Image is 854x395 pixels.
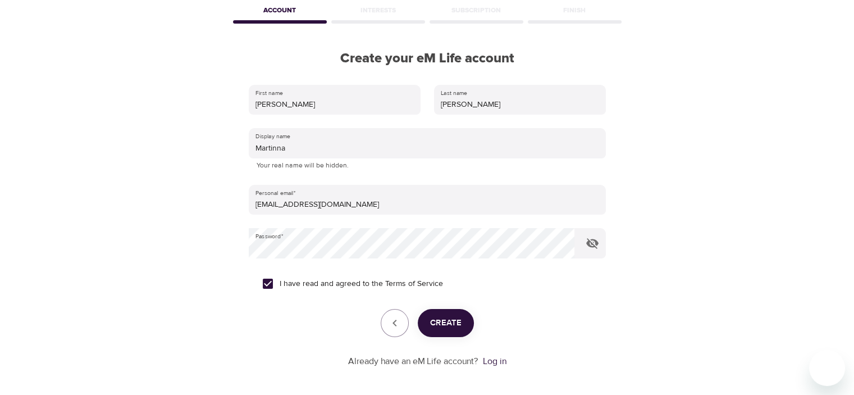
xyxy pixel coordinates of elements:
[483,356,506,367] a: Log in
[231,51,624,67] h2: Create your eM Life account
[809,350,845,386] iframe: Button to launch messaging window
[348,355,478,368] p: Already have an eM Life account?
[280,278,443,290] span: I have read and agreed to the
[430,316,462,330] span: Create
[385,278,443,290] a: Terms of Service
[418,309,474,337] button: Create
[257,160,598,171] p: Your real name will be hidden.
